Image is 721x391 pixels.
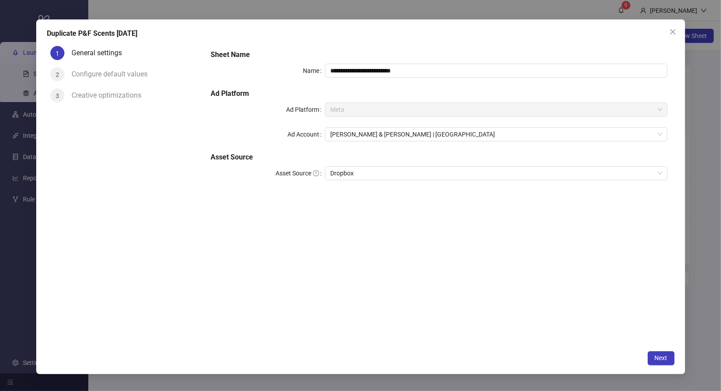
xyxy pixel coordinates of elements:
[211,152,667,163] h5: Asset Source
[330,103,662,116] span: Meta
[665,25,679,39] button: Close
[72,46,129,60] div: General settings
[72,67,155,81] div: Configure default values
[211,88,667,99] h5: Ad Platform
[72,88,148,102] div: Creative optimizations
[330,128,662,141] span: Purdy & Figg | US
[303,64,325,78] label: Name
[654,355,667,362] span: Next
[330,167,662,180] span: Dropbox
[56,50,59,57] span: 1
[56,92,59,99] span: 3
[647,351,674,365] button: Next
[286,102,325,117] label: Ad Platform
[287,127,325,141] label: Ad Account
[211,49,667,60] h5: Sheet Name
[47,28,675,39] div: Duplicate P&F Scents [DATE]
[669,28,676,35] span: close
[313,170,319,176] span: question-circle
[325,64,668,78] input: Name
[56,71,59,78] span: 2
[276,166,325,180] label: Asset Source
